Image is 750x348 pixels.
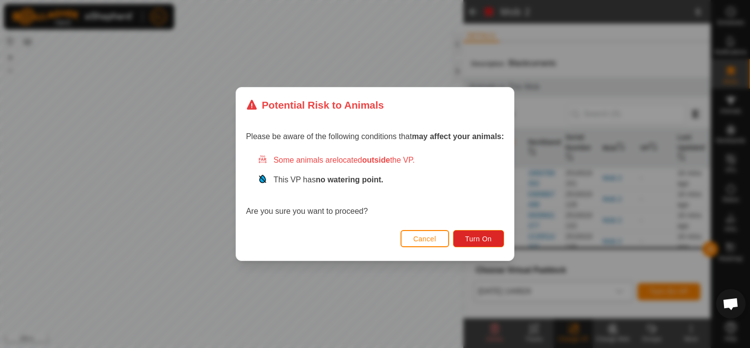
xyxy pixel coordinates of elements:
[412,132,504,141] strong: may affect your animals:
[316,175,383,184] strong: no watering point.
[453,230,504,247] button: Turn On
[362,156,390,164] strong: outside
[273,175,383,184] span: This VP has
[258,154,504,166] div: Some animals are
[465,235,492,243] span: Turn On
[337,156,415,164] span: located the VP.
[716,289,746,319] div: Open chat
[413,235,436,243] span: Cancel
[246,97,384,113] div: Potential Risk to Animals
[401,230,449,247] button: Cancel
[246,132,504,141] span: Please be aware of the following conditions that
[246,154,504,217] div: Are you sure you want to proceed?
